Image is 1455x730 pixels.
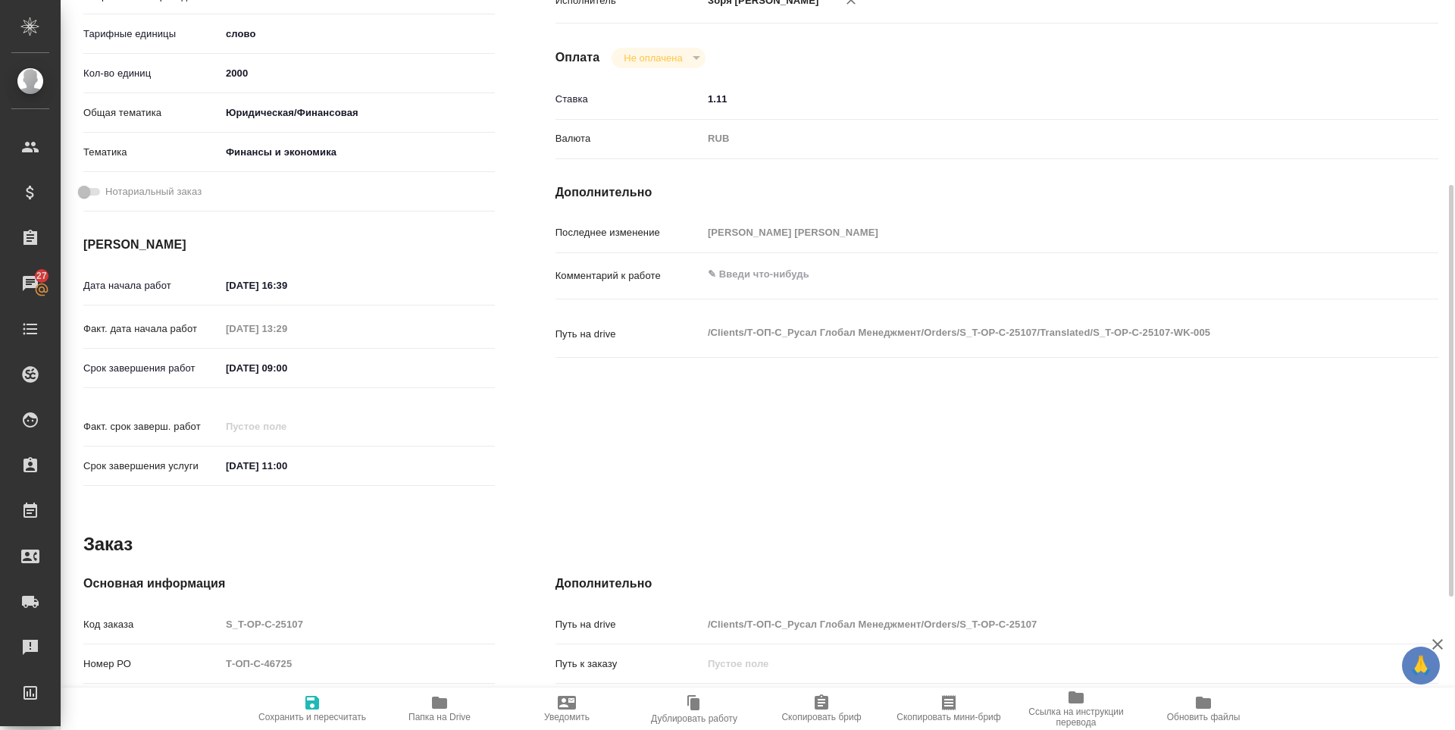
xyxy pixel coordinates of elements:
[651,713,737,724] span: Дублировать работу
[83,532,133,556] h2: Заказ
[702,613,1365,635] input: Пустое поле
[544,712,590,722] span: Уведомить
[221,613,495,635] input: Пустое поле
[1022,707,1131,728] span: Ссылка на инструкции перевода
[555,656,702,672] p: Путь к заказу
[83,321,221,337] p: Факт. дата начала работ
[702,653,1365,675] input: Пустое поле
[221,139,495,165] div: Финансы и экономика
[896,712,1000,722] span: Скопировать мини-бриф
[1408,650,1434,681] span: 🙏
[221,415,353,437] input: Пустое поле
[83,66,221,81] p: Кол-во единиц
[83,236,495,254] h4: [PERSON_NAME]
[503,688,630,730] button: Уведомить
[249,688,376,730] button: Сохранить и пересчитать
[702,126,1365,152] div: RUB
[758,688,885,730] button: Скопировать бриф
[376,688,503,730] button: Папка на Drive
[4,265,57,302] a: 27
[555,617,702,632] p: Путь на drive
[221,21,495,47] div: слово
[221,318,353,340] input: Пустое поле
[83,575,495,593] h4: Основная информация
[1140,688,1267,730] button: Обновить файлы
[555,268,702,284] p: Комментарий к работе
[221,62,495,84] input: ✎ Введи что-нибудь
[702,320,1365,346] textarea: /Clients/Т-ОП-С_Русал Глобал Менеджмент/Orders/S_T-OP-C-25107/Translated/S_T-OP-C-25107-WK-005
[555,49,600,67] h4: Оплата
[555,131,702,146] p: Валюта
[555,575,1438,593] h4: Дополнительно
[781,712,861,722] span: Скопировать бриф
[83,27,221,42] p: Тарифные единицы
[258,712,366,722] span: Сохранить и пересчитать
[83,617,221,632] p: Код заказа
[555,225,702,240] p: Последнее изменение
[555,92,702,107] p: Ставка
[1012,688,1140,730] button: Ссылка на инструкции перевода
[83,656,221,672] p: Номер РО
[83,459,221,474] p: Срок завершения услуги
[105,184,202,199] span: Нотариальный заказ
[1167,712,1241,722] span: Обновить файлы
[619,52,687,64] button: Не оплачена
[630,688,758,730] button: Дублировать работу
[27,268,56,284] span: 27
[555,183,1438,202] h4: Дополнительно
[83,361,221,376] p: Срок завершения работ
[83,278,221,293] p: Дата начала работ
[221,357,353,379] input: ✎ Введи что-нибудь
[221,274,353,296] input: ✎ Введи что-нибудь
[221,455,353,477] input: ✎ Введи что-нибудь
[702,88,1365,110] input: ✎ Введи что-нибудь
[221,100,495,126] div: Юридическая/Финансовая
[555,327,702,342] p: Путь на drive
[885,688,1012,730] button: Скопировать мини-бриф
[1402,647,1440,685] button: 🙏
[83,105,221,121] p: Общая тематика
[221,653,495,675] input: Пустое поле
[408,712,471,722] span: Папка на Drive
[612,48,705,68] div: Не оплачена
[702,221,1365,243] input: Пустое поле
[83,145,221,160] p: Тематика
[83,419,221,434] p: Факт. срок заверш. работ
